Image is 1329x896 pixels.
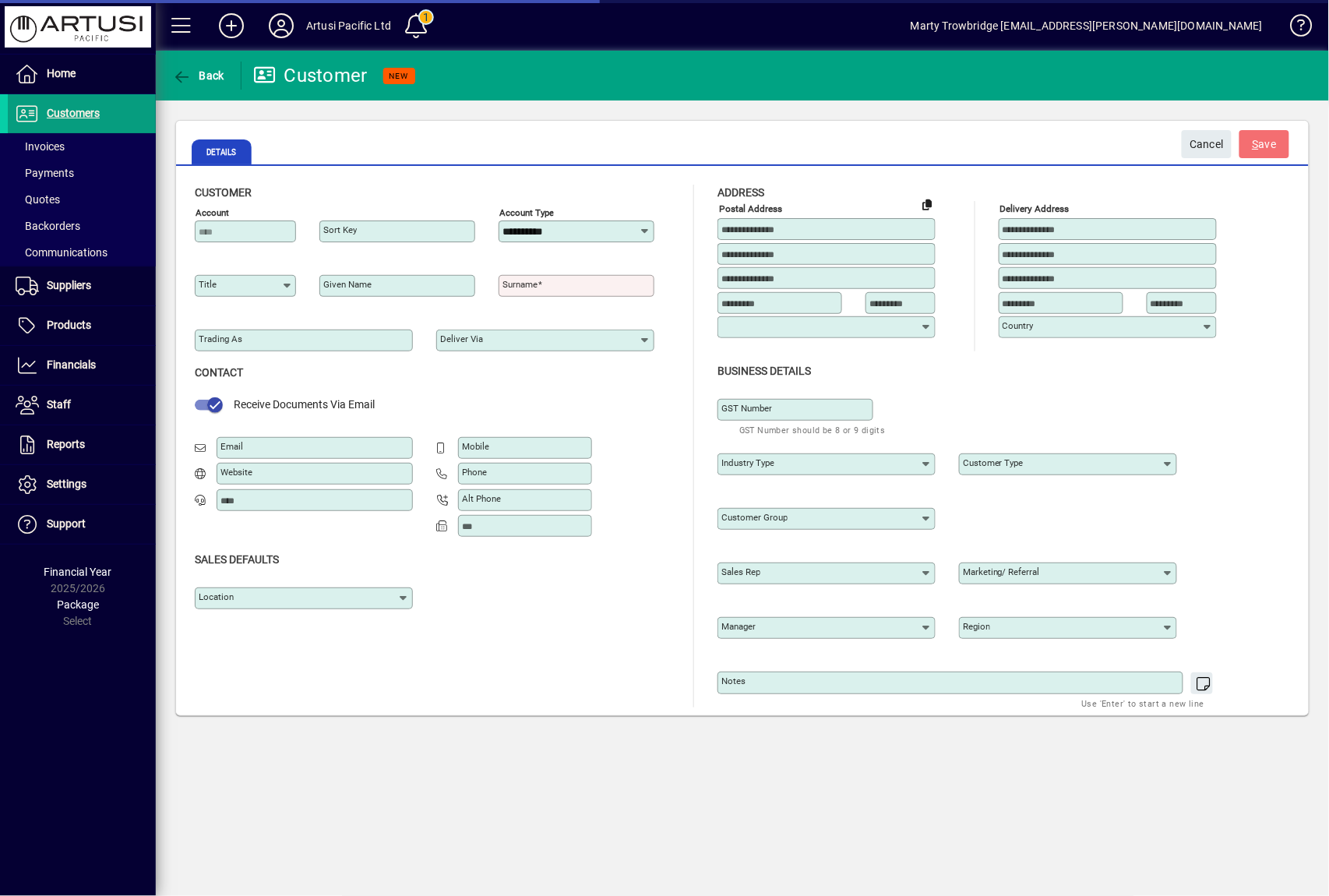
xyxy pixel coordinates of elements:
[1239,130,1289,158] button: Save
[199,591,234,602] mat-label: Location
[8,133,156,160] a: Invoices
[47,438,85,450] span: Reports
[963,621,990,632] mat-label: Region
[57,598,99,611] span: Package
[721,457,774,468] mat-label: Industry type
[8,266,156,305] a: Suppliers
[721,621,756,632] mat-label: Manager
[963,566,1040,577] mat-label: Marketing/ Referral
[8,465,156,504] a: Settings
[1082,694,1204,712] mat-hint: Use 'Enter' to start a new line
[168,62,228,90] button: Back
[8,306,156,345] a: Products
[8,160,156,186] a: Payments
[195,553,279,566] span: Sales defaults
[911,13,1263,38] div: Marty Trowbridge [EMAIL_ADDRESS][PERSON_NAME][DOMAIN_NAME]
[721,566,760,577] mat-label: Sales rep
[462,467,487,478] mat-label: Phone
[47,398,71,411] span: Staff
[253,63,368,88] div: Customer
[306,13,391,38] div: Artusi Pacific Ltd
[196,207,229,218] mat-label: Account
[47,358,96,371] span: Financials
[323,279,372,290] mat-label: Given name
[206,12,256,40] button: Add
[1003,320,1034,331] mat-label: Country
[16,193,60,206] span: Quotes
[390,71,409,81] span: NEW
[195,186,252,199] span: Customer
[8,505,156,544] a: Support
[8,186,156,213] a: Quotes
[739,421,886,439] mat-hint: GST Number should be 8 or 9 digits
[8,239,156,266] a: Communications
[16,220,80,232] span: Backorders
[502,279,538,290] mat-label: Surname
[16,167,74,179] span: Payments
[47,107,100,119] span: Customers
[8,213,156,239] a: Backorders
[1190,132,1224,157] span: Cancel
[47,67,76,79] span: Home
[47,478,86,490] span: Settings
[915,192,939,217] button: Copy to Delivery address
[156,62,241,90] app-page-header-button: Back
[47,279,91,291] span: Suppliers
[717,186,764,199] span: Address
[963,457,1024,468] mat-label: Customer type
[1253,138,1259,150] span: S
[8,425,156,464] a: Reports
[499,207,554,218] mat-label: Account Type
[1253,132,1277,157] span: ave
[717,365,811,377] span: Business details
[8,346,156,385] a: Financials
[8,386,156,425] a: Staff
[47,319,91,331] span: Products
[16,246,108,259] span: Communications
[256,12,306,40] button: Profile
[721,512,788,523] mat-label: Customer group
[234,398,375,411] span: Receive Documents Via Email
[462,441,489,452] mat-label: Mobile
[462,493,501,504] mat-label: Alt Phone
[220,441,243,452] mat-label: Email
[195,366,243,379] span: Contact
[220,467,252,478] mat-label: Website
[8,55,156,93] a: Home
[172,69,224,82] span: Back
[47,517,86,530] span: Support
[1278,3,1310,54] a: Knowledge Base
[192,139,252,164] span: Details
[199,333,242,344] mat-label: Trading as
[199,279,217,290] mat-label: Title
[323,224,357,235] mat-label: Sort key
[721,403,772,414] mat-label: GST Number
[16,140,65,153] span: Invoices
[1182,130,1232,158] button: Cancel
[440,333,483,344] mat-label: Deliver via
[721,676,746,686] mat-label: Notes
[44,566,112,578] span: Financial Year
